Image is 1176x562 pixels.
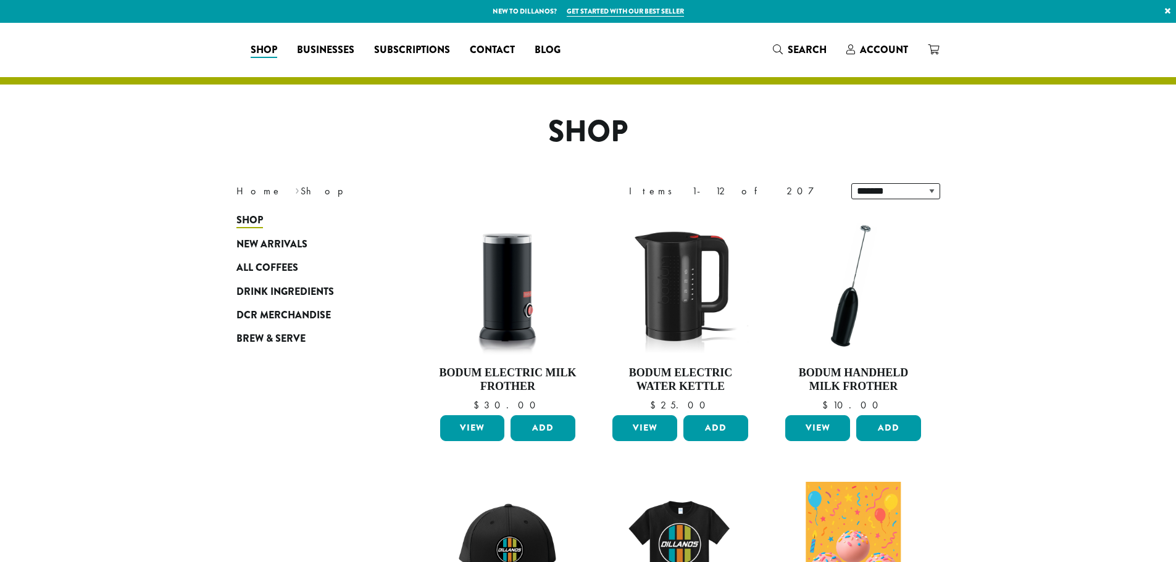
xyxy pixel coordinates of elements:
[782,215,924,410] a: Bodum Handheld Milk Frother $10.00
[227,114,949,150] h1: Shop
[236,308,331,323] span: DCR Merchandise
[436,215,578,357] img: DP3954.01-002.png
[473,399,484,411] span: $
[609,215,751,410] a: Bodum Electric Water Kettle $25.00
[236,284,334,300] span: Drink Ingredients
[763,39,836,60] a: Search
[236,184,282,197] a: Home
[511,415,575,441] button: Add
[440,415,505,441] a: View
[236,209,385,232] a: Shop
[683,415,748,441] button: Add
[251,43,277,58] span: Shop
[629,184,833,199] div: Items 1-12 of 207
[782,366,924,393] h4: Bodum Handheld Milk Frother
[241,40,287,60] a: Shop
[860,43,908,57] span: Account
[535,43,561,58] span: Blog
[782,215,924,357] img: DP3927.01-002.png
[609,215,751,357] img: DP3955.01.png
[236,327,385,350] a: Brew & Serve
[856,415,921,441] button: Add
[473,399,541,411] bdi: 30.00
[236,304,385,327] a: DCR Merchandise
[650,399,711,411] bdi: 25.00
[236,260,298,276] span: All Coffees
[437,366,579,393] h4: Bodum Electric Milk Frother
[470,43,515,58] span: Contact
[650,399,661,411] span: $
[236,256,385,279] a: All Coffees
[295,180,299,199] span: ›
[822,399,884,411] bdi: 10.00
[822,399,833,411] span: $
[236,184,570,199] nav: Breadcrumb
[437,215,579,410] a: Bodum Electric Milk Frother $30.00
[374,43,450,58] span: Subscriptions
[236,279,385,303] a: Drink Ingredients
[236,233,385,256] a: New Arrivals
[236,213,263,228] span: Shop
[788,43,827,57] span: Search
[609,366,751,393] h4: Bodum Electric Water Kettle
[236,331,306,347] span: Brew & Serve
[612,415,677,441] a: View
[785,415,850,441] a: View
[236,237,307,252] span: New Arrivals
[297,43,354,58] span: Businesses
[567,6,684,17] a: Get started with our best seller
